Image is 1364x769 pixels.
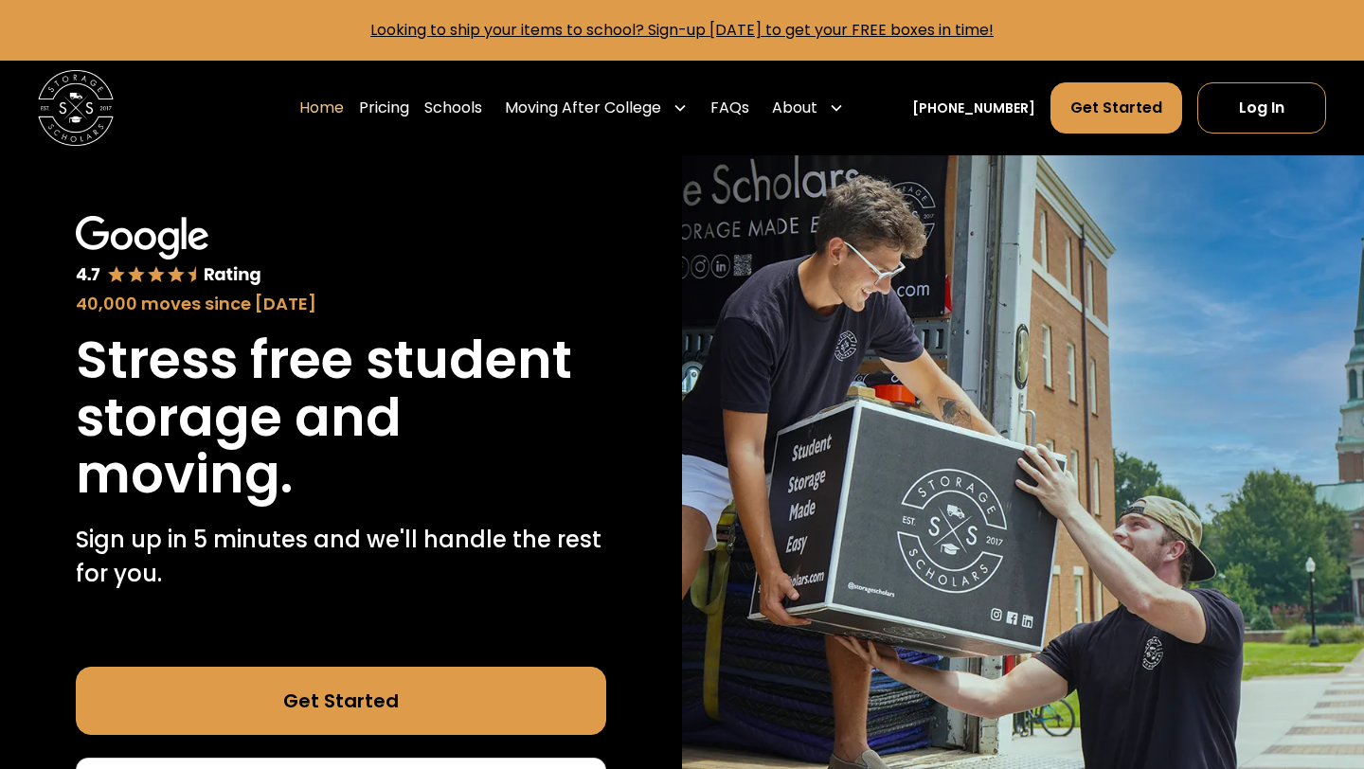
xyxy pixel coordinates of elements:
img: Storage Scholars main logo [38,70,114,146]
div: About [772,97,817,119]
img: Google 4.7 star rating [76,216,261,287]
p: Sign up in 5 minutes and we'll handle the rest for you. [76,523,606,591]
a: Schools [424,81,482,134]
div: Moving After College [505,97,661,119]
a: Log In [1197,82,1326,134]
a: FAQs [710,81,749,134]
a: Looking to ship your items to school? Sign-up [DATE] to get your FREE boxes in time! [370,19,994,41]
h1: Stress free student storage and moving. [76,331,606,504]
div: About [764,81,852,134]
div: Moving After College [497,81,695,134]
a: [PHONE_NUMBER] [912,98,1035,118]
div: 40,000 moves since [DATE] [76,291,606,316]
a: home [38,70,114,146]
a: Get Started [76,667,606,735]
a: Home [299,81,344,134]
a: Get Started [1050,82,1182,134]
a: Pricing [359,81,409,134]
